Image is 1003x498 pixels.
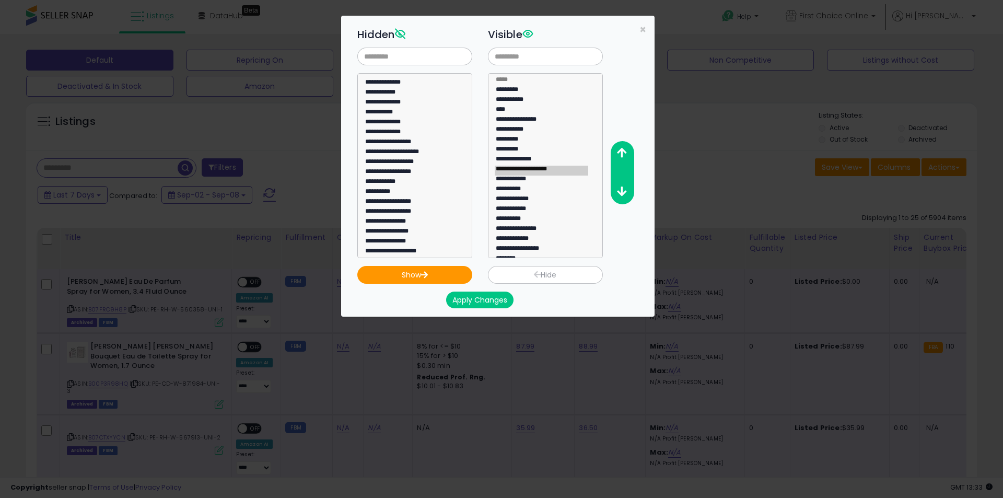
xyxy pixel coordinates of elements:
[357,27,472,42] h3: Hidden
[639,22,646,37] span: ×
[446,292,514,308] button: Apply Changes
[488,27,603,42] h3: Visible
[488,266,603,284] button: Hide
[357,266,472,284] button: Show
